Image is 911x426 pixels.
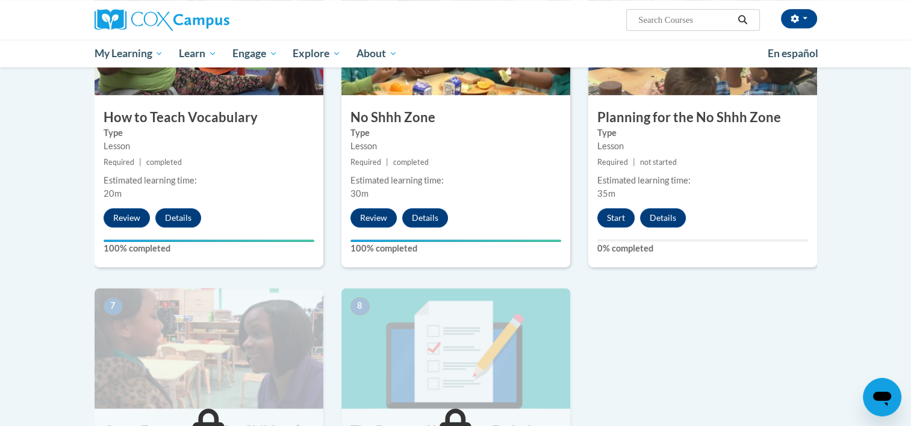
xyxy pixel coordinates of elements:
span: En español [768,47,818,60]
input: Search Courses [637,13,733,27]
h3: How to Teach Vocabulary [95,108,323,127]
span: Learn [179,46,217,61]
span: | [633,158,635,167]
span: completed [393,158,429,167]
button: Details [402,208,448,227]
button: Search [733,13,751,27]
iframe: Button to launch messaging window [863,378,901,416]
a: Learn [171,40,225,67]
img: Cox Campus [95,9,229,31]
button: Start [597,208,635,227]
label: 100% completed [104,242,314,255]
img: Course Image [95,288,323,409]
img: Course Image [341,288,570,409]
span: not started [640,158,677,167]
label: Type [597,126,808,140]
div: Lesson [597,140,808,153]
span: 20m [104,188,122,199]
span: Required [350,158,381,167]
div: Estimated learning time: [597,174,808,187]
h3: Planning for the No Shhh Zone [588,108,817,127]
div: Main menu [76,40,835,67]
span: completed [146,158,182,167]
span: 35m [597,188,615,199]
span: | [139,158,141,167]
span: Required [597,158,628,167]
span: Engage [232,46,278,61]
button: Account Settings [781,9,817,28]
div: Your progress [350,239,561,242]
span: 30m [350,188,368,199]
label: Type [104,126,314,140]
div: Lesson [350,140,561,153]
span: Required [104,158,134,167]
button: Review [104,208,150,227]
a: Engage [225,40,285,67]
span: Explore [293,46,341,61]
label: 0% completed [597,242,808,255]
label: Type [350,126,561,140]
a: My Learning [87,40,172,67]
span: About [356,46,397,61]
span: My Learning [94,46,163,61]
div: Lesson [104,140,314,153]
div: Estimated learning time: [104,174,314,187]
a: Cox Campus [95,9,323,31]
button: Details [155,208,201,227]
a: Explore [285,40,349,67]
div: Estimated learning time: [350,174,561,187]
button: Review [350,208,397,227]
div: Your progress [104,239,314,242]
span: 8 [350,297,370,315]
label: 100% completed [350,242,561,255]
span: | [386,158,388,167]
a: About [349,40,405,67]
h3: No Shhh Zone [341,108,570,127]
a: En español [760,41,826,66]
button: Details [640,208,686,227]
span: 7 [104,297,123,315]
